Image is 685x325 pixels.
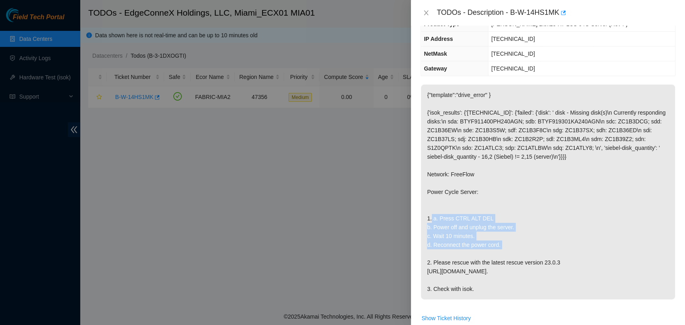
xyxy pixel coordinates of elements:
span: close [423,10,429,16]
span: [TECHNICAL_ID] [491,50,535,57]
button: Show Ticket History [421,312,471,325]
span: Gateway [424,65,447,72]
span: NetMask [424,50,447,57]
div: TODOs - Description - B-W-14HS1MK [437,6,675,19]
span: IP Address [424,36,453,42]
span: Show Ticket History [421,314,471,323]
span: [TECHNICAL_ID] [491,65,535,72]
span: [TECHNICAL_ID] [491,36,535,42]
p: {"template":"drive_error" } {'isok_results': {'[TECHNICAL_ID]': {'failed': {'disk': ' disk - Miss... [421,85,675,299]
button: Close [421,9,432,17]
